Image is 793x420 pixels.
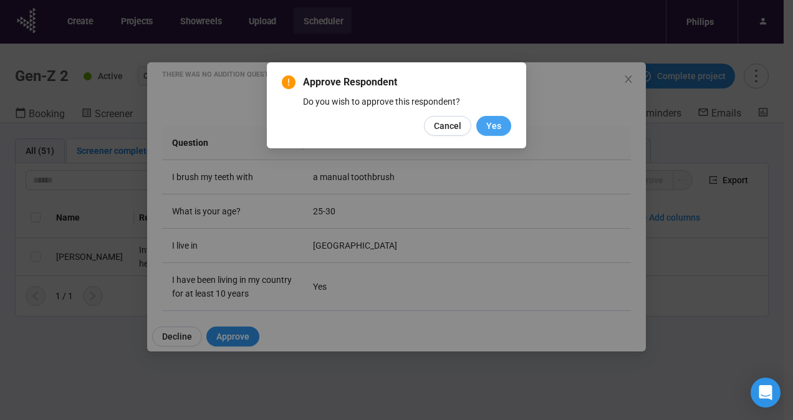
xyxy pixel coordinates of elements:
[303,75,511,90] span: Approve Respondent
[486,119,501,133] span: Yes
[424,116,471,136] button: Cancel
[303,95,511,108] div: Do you wish to approve this respondent?
[434,119,461,133] span: Cancel
[751,378,781,408] div: Open Intercom Messenger
[476,116,511,136] button: Yes
[282,75,296,89] span: exclamation-circle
